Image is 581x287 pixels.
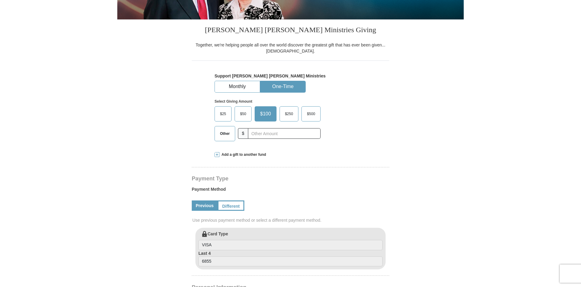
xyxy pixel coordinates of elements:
[282,109,296,118] span: $250
[215,73,366,79] h5: Support [PERSON_NAME] [PERSON_NAME] Ministries
[192,176,389,181] h4: Payment Type
[192,19,389,42] h3: [PERSON_NAME] [PERSON_NAME] Ministries Giving
[248,128,321,139] input: Other Amount
[215,99,252,104] strong: Select Giving Amount
[238,128,248,139] span: $
[198,231,383,250] label: Card Type
[304,109,318,118] span: $500
[237,109,249,118] span: $50
[198,256,383,267] input: Last 4
[192,217,390,223] span: Use previous payment method or select a different payment method.
[198,240,383,250] input: Card Type
[217,129,233,138] span: Other
[192,200,218,211] a: Previous
[218,200,244,211] a: Different
[192,42,389,54] div: Together, we're helping people all over the world discover the greatest gift that has ever been g...
[215,81,260,92] button: Monthly
[217,109,229,118] span: $25
[257,109,274,118] span: $100
[219,152,266,157] span: Add a gift to another fund
[260,81,305,92] button: One-Time
[198,250,383,267] label: Last 4
[192,186,389,195] label: Payment Method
